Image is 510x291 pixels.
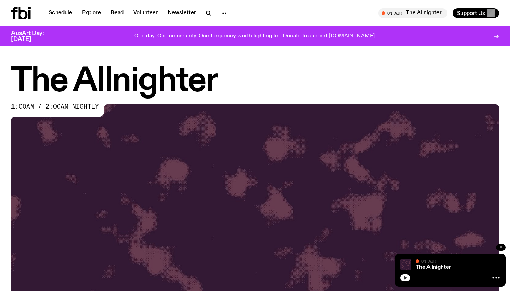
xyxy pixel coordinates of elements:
[78,8,105,18] a: Explore
[457,10,485,16] span: Support Us
[134,33,376,40] p: One day. One community. One frequency worth fighting for. Donate to support [DOMAIN_NAME].
[163,8,200,18] a: Newsletter
[421,259,436,263] span: On Air
[453,8,499,18] button: Support Us
[11,66,499,97] h1: The Allnighter
[129,8,162,18] a: Volunteer
[44,8,76,18] a: Schedule
[11,104,99,110] span: 1:00am / 2:00am nightly
[11,31,56,42] h3: AusArt Day: [DATE]
[416,265,451,270] a: The Allnighter
[378,8,447,18] button: On AirThe Allnighter
[107,8,128,18] a: Read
